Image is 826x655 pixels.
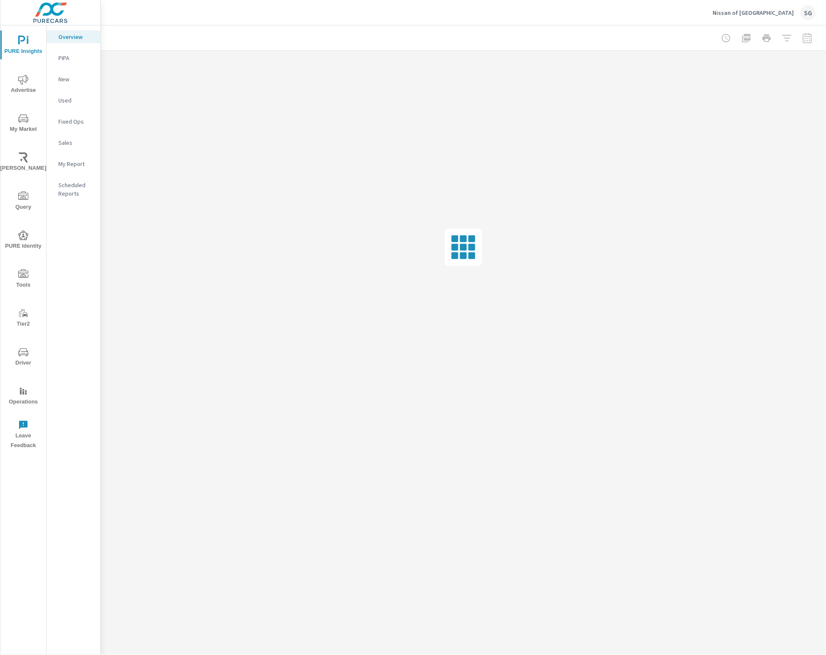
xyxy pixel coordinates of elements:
[47,73,100,86] div: New
[58,138,94,147] p: Sales
[801,5,816,20] div: SG
[58,75,94,83] p: New
[3,386,44,407] span: Operations
[58,33,94,41] p: Overview
[3,191,44,212] span: Query
[47,158,100,170] div: My Report
[47,179,100,200] div: Scheduled Reports
[58,96,94,105] p: Used
[3,113,44,134] span: My Market
[3,420,44,450] span: Leave Feedback
[58,181,94,198] p: Scheduled Reports
[47,136,100,149] div: Sales
[58,160,94,168] p: My Report
[47,52,100,64] div: PIPA
[47,94,100,107] div: Used
[0,25,46,454] div: nav menu
[3,347,44,368] span: Driver
[3,269,44,290] span: Tools
[3,36,44,56] span: PURE Insights
[47,115,100,128] div: Fixed Ops
[58,117,94,126] p: Fixed Ops
[713,9,794,17] p: Nissan of [GEOGRAPHIC_DATA]
[3,308,44,329] span: Tier2
[3,230,44,251] span: PURE Identity
[3,152,44,173] span: [PERSON_NAME]
[58,54,94,62] p: PIPA
[47,30,100,43] div: Overview
[3,75,44,95] span: Advertise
